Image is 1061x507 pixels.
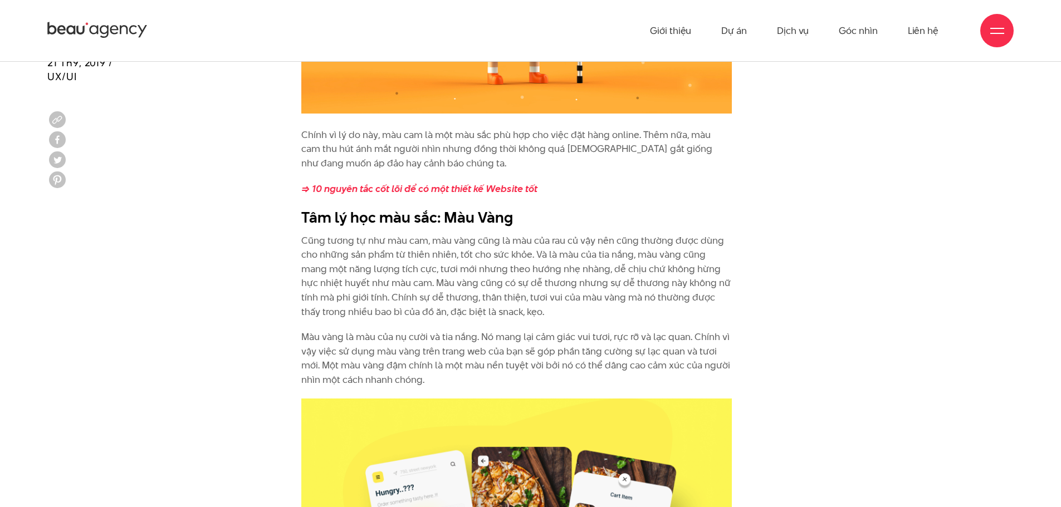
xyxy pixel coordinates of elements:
[301,330,732,387] p: Màu vàng là màu của nụ cười và tia nắng. Nó mang lại cảm giác vui tươi, rực rỡ và lạc quan. Chính...
[47,56,113,83] span: 21 Th9, 2019 / UX/UI
[301,207,513,228] b: Tâm lý học màu sắc: Màu Vàng
[301,128,732,171] p: Chính vì lý do này, màu cam là một màu sắc phù hợp cho việc đặt hàng online. Thêm nữa, màu cam th...
[301,182,537,195] a: => 10 nguyên tắc cốt lõi để có một thiết kế Website tốt
[301,234,732,319] p: Cũng tương tự như màu cam, màu vàng cũng là màu của rau củ vậy nên cũng thường được dùng cho nhữn...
